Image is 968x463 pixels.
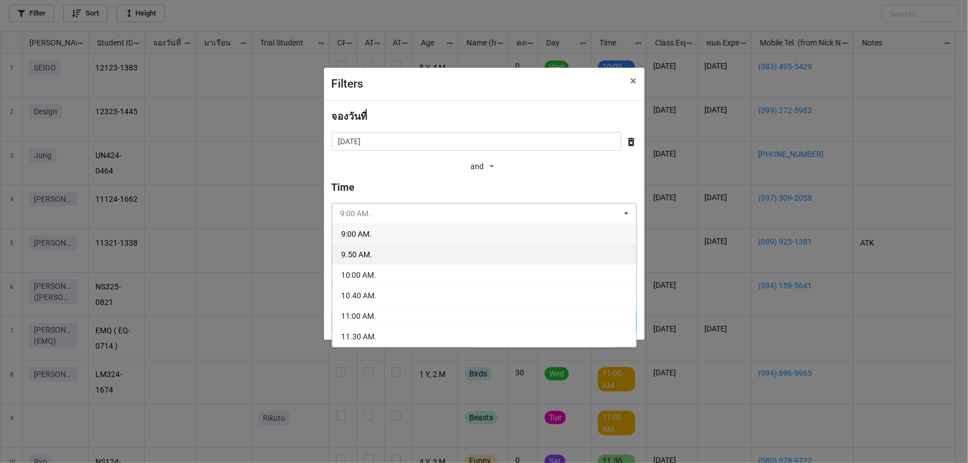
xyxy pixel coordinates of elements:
label: Time [332,180,355,195]
span: 10:00 AM. [341,271,376,279]
span: 11:00 AM. [341,312,376,320]
span: 11.30 AM. [341,332,377,341]
input: Date [332,132,621,151]
span: 10.40 AM. [341,291,377,300]
span: × [631,74,637,88]
label: จองวันที่ [332,109,368,124]
div: and [470,159,497,175]
div: Filters [332,75,606,93]
span: 9:00 AM. [341,230,372,238]
span: 9.50 AM. [341,250,372,259]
